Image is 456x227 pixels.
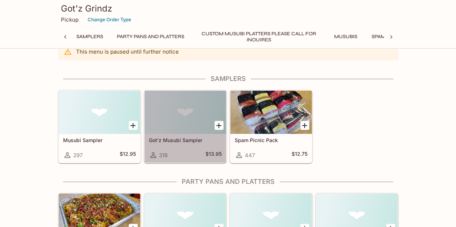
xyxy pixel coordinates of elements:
button: Change Order Type [84,14,134,25]
p: Pickup [61,16,79,23]
button: Samplers [72,32,107,42]
h5: Got’z Musubi Sampler [149,137,222,143]
span: 297 [73,152,83,159]
a: Spam Picnic Pack447$12.75 [230,90,312,163]
button: Add Got’z Musubi Sampler [214,121,223,130]
button: Musubis [329,32,362,42]
a: Musubi Sampler297$12.95 [58,90,141,163]
h5: $12.75 [292,151,307,159]
span: 318 [159,152,168,159]
h4: Party Pans and Platters [58,178,398,186]
h5: Spam Picnic Pack [235,137,307,143]
p: This menu is paused until further notice [76,48,179,55]
h5: $12.95 [120,151,136,159]
button: Party Pans and Platters [113,32,188,42]
button: Add Spam Picnic Pack [300,121,309,130]
a: Got’z Musubi Sampler318$13.95 [144,90,226,163]
h5: Musubi Sampler [63,137,136,143]
button: Spam Musubis [368,32,413,42]
button: Add Musubi Sampler [129,121,138,130]
h3: Got'z Grindz [61,3,395,14]
div: Got’z Musubi Sampler [145,91,226,134]
h5: $13.95 [205,151,222,159]
div: Musubi Sampler [59,91,140,134]
span: 447 [245,152,255,159]
div: Spam Picnic Pack [230,91,312,134]
h4: Samplers [58,75,398,83]
button: Custom Musubi Platters PLEASE CALL FOR INQUIRES [194,32,324,42]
